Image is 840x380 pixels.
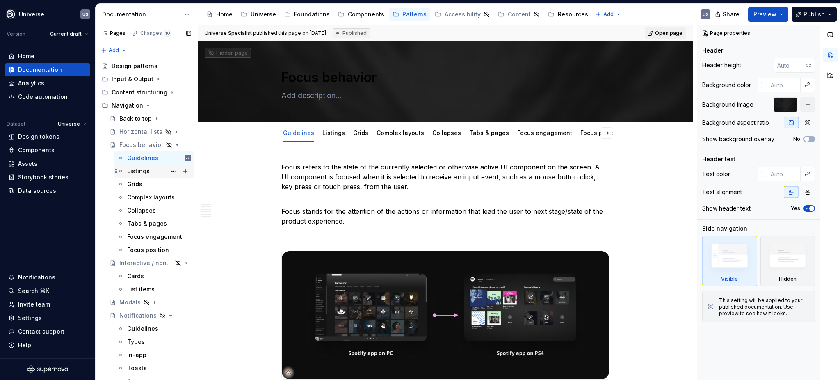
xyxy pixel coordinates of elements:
[280,68,608,87] textarea: Focus behavior
[18,273,55,282] div: Notifications
[593,9,624,20] button: Add
[114,165,194,178] a: Listings
[702,101,753,109] div: Background image
[127,180,142,188] div: Grids
[114,335,194,348] a: Types
[106,256,194,270] a: Interactive / non-interactive
[98,73,194,86] div: Input & Output
[348,10,384,18] div: Components
[114,322,194,335] a: Guidelines
[703,11,709,18] div: US
[208,50,248,56] div: Hidden page
[127,272,144,280] div: Cards
[18,341,31,349] div: Help
[203,6,591,23] div: Page tree
[702,61,741,69] div: Header height
[114,178,194,191] a: Grids
[5,298,90,311] a: Invite team
[114,362,194,375] a: Toasts
[106,112,194,125] a: Back to top
[106,138,194,151] a: Focus behavior
[127,325,158,333] div: Guidelines
[389,8,430,21] a: Patterns
[5,130,90,143] a: Design tokens
[5,339,90,352] button: Help
[5,271,90,284] button: Notifications
[282,251,609,379] img: 479e7ea7-88fc-4eb8-9db2-c4a005446072.png
[577,124,625,141] div: Focus position
[431,8,493,21] a: Accessibility
[445,10,481,18] div: Accessibility
[335,8,388,21] a: Components
[5,157,90,170] a: Assets
[2,5,94,23] button: UniverseUS
[806,62,812,69] p: px
[27,365,68,373] svg: Supernova Logo
[112,75,153,83] div: Input & Output
[5,184,90,197] a: Data sources
[127,233,182,241] div: Focus engagement
[723,10,740,18] span: Share
[18,287,49,295] div: Search ⌘K
[702,135,774,143] div: Show background overlay
[98,60,194,73] a: Design patterns
[114,270,194,283] a: Cards
[719,297,810,317] div: This setting will be applied to your published documentation. Use preview to see how it looks.
[702,170,730,178] div: Text color
[18,66,62,74] div: Documentation
[186,154,190,162] div: US
[18,79,44,87] div: Analytics
[114,217,194,230] a: Tabs & pages
[127,220,167,228] div: Tabs & pages
[127,285,155,293] div: List items
[281,8,333,21] a: Foundations
[373,124,427,141] div: Complex layouts
[127,154,158,162] div: Guidelines
[702,188,742,196] div: Text alignment
[127,167,150,175] div: Listings
[58,121,80,127] span: Universe
[760,236,815,286] div: Hidden
[127,193,175,201] div: Complex layouts
[280,124,317,141] div: Guidelines
[127,351,146,359] div: In-app
[114,243,194,256] a: Focus position
[645,27,686,39] a: Open page
[702,46,723,55] div: Header
[102,30,126,37] div: Pages
[791,205,800,212] label: Yes
[18,93,68,101] div: Code automation
[18,314,42,322] div: Settings
[54,118,90,130] button: Universe
[319,124,348,141] div: Listings
[353,129,368,136] a: Grids
[205,30,252,36] span: Universe Specialist
[18,187,56,195] div: Data sources
[580,129,622,136] a: Focus position
[748,7,788,22] button: Preview
[5,144,90,157] a: Components
[164,30,171,37] span: 10
[333,28,370,38] div: Published
[377,129,424,136] a: Complex layouts
[711,7,745,22] button: Share
[119,128,162,136] div: Horizontal lists
[18,173,68,181] div: Storybook stories
[127,338,145,346] div: Types
[237,8,279,21] a: Universe
[402,10,427,18] div: Patterns
[127,246,169,254] div: Focus position
[98,99,194,112] div: Navigation
[5,284,90,298] button: Search ⌘K
[112,101,143,110] div: Navigation
[119,114,152,123] div: Back to top
[7,31,25,37] div: Version
[702,204,751,213] div: Show header text
[702,224,747,233] div: Side navigation
[767,78,801,92] input: Auto
[508,10,531,18] div: Content
[18,160,37,168] div: Assets
[514,124,575,141] div: Focus engagement
[603,11,614,18] span: Add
